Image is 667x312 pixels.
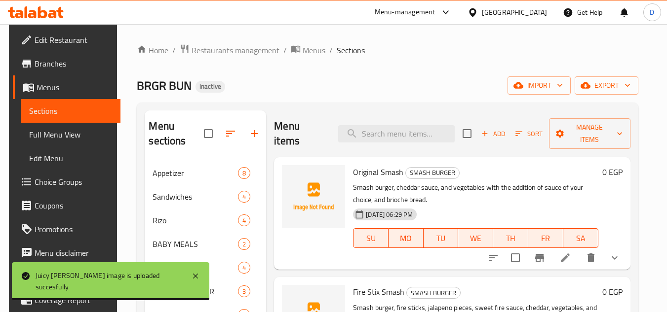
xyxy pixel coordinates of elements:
[29,129,113,140] span: Full Menu View
[21,123,120,146] a: Full Menu View
[153,191,238,203] span: Sandwiches
[559,252,571,264] a: Edit menu item
[29,105,113,117] span: Sections
[283,44,287,56] li: /
[353,181,598,206] p: Smash burger, cheddar sauce, and vegetables with the addition of sauce of your choice, and brioch...
[602,165,623,179] h6: 0 EGP
[137,44,638,57] nav: breadcrumb
[35,223,113,235] span: Promotions
[515,79,563,92] span: import
[13,288,120,312] a: Coverage Report
[329,44,333,56] li: /
[337,44,365,56] span: Sections
[35,58,113,69] span: Branches
[145,185,266,208] div: Sandwiches4
[35,247,113,259] span: Menu disclaimer
[282,165,345,228] img: Original Smash
[497,231,524,245] span: TH
[238,262,250,274] div: items
[557,121,623,146] span: Manage items
[238,285,250,297] div: items
[481,246,505,270] button: sort-choices
[357,231,385,245] span: SU
[13,52,120,75] a: Branches
[428,231,455,245] span: TU
[528,246,551,270] button: Branch-specific-item
[153,262,238,274] span: Meals
[242,122,266,145] button: Add section
[480,128,507,139] span: Add
[145,208,266,232] div: Rizo4
[609,252,621,264] svg: Show Choices
[219,122,242,145] span: Sort sections
[145,232,266,256] div: BABY MEALS2
[406,167,459,178] span: SMASH BURGER
[457,123,477,144] span: Select section
[493,228,528,248] button: TH
[180,44,279,57] a: Restaurants management
[508,76,571,95] button: import
[375,6,435,18] div: Menu-management
[137,44,168,56] a: Home
[35,34,113,46] span: Edit Restaurant
[238,169,250,178] span: 8
[563,228,598,248] button: SA
[153,238,238,250] span: BABY MEALS
[145,161,266,185] div: Appetizer8
[458,228,493,248] button: WE
[153,214,238,226] span: Rizo
[406,287,461,299] div: SMASH BURGER
[137,74,192,97] span: BRGR BUN
[153,167,238,179] span: Appetizer
[196,81,225,93] div: Inactive
[392,231,420,245] span: MO
[575,76,638,95] button: export
[238,191,250,203] div: items
[196,82,225,91] span: Inactive
[21,146,120,170] a: Edit Menu
[172,44,176,56] li: /
[35,294,113,306] span: Coverage Report
[238,263,250,273] span: 4
[513,126,545,141] button: Sort
[149,119,204,148] h2: Menu sections
[353,228,389,248] button: SU
[650,7,654,18] span: D
[238,167,250,179] div: items
[583,79,630,92] span: export
[13,170,120,194] a: Choice Groups
[482,7,547,18] div: [GEOGRAPHIC_DATA]
[528,228,563,248] button: FR
[515,128,543,139] span: Sort
[238,240,250,249] span: 2
[238,214,250,226] div: items
[13,75,120,99] a: Menus
[192,44,279,56] span: Restaurants management
[13,241,120,265] a: Menu disclaimer
[462,231,489,245] span: WE
[13,194,120,217] a: Coupons
[35,200,113,211] span: Coupons
[362,210,417,219] span: [DATE] 06:29 PM
[29,152,113,164] span: Edit Menu
[303,44,325,56] span: Menus
[238,287,250,296] span: 3
[532,231,559,245] span: FR
[274,119,326,148] h2: Menu items
[13,217,120,241] a: Promotions
[291,44,325,57] a: Menus
[21,99,120,123] a: Sections
[407,287,460,299] span: SMASH BURGER
[424,228,459,248] button: TU
[198,123,219,144] span: Select all sections
[477,126,509,141] span: Add item
[36,270,182,292] div: Juicy [PERSON_NAME] image is uploaded succesfully
[389,228,424,248] button: MO
[238,238,250,250] div: items
[35,176,113,188] span: Choice Groups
